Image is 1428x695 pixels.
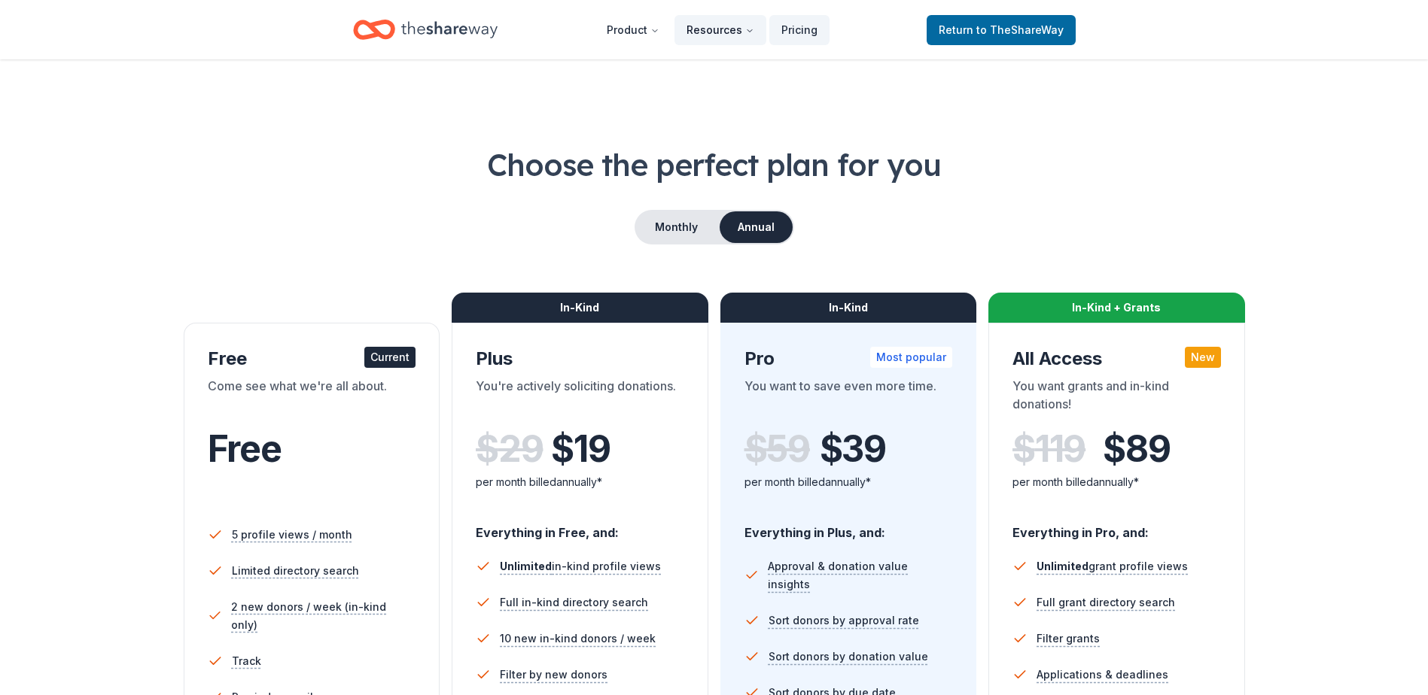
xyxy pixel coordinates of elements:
[939,21,1064,39] span: Return
[1037,666,1168,684] span: Applications & deadlines
[870,347,952,368] div: Most popular
[1037,560,1089,572] span: Unlimited
[208,426,282,471] span: Free
[720,293,977,323] div: In-Kind
[769,612,919,630] span: Sort donors by approval rate
[768,557,952,593] span: Approval & donation value insights
[744,473,953,491] div: per month billed annually*
[500,630,656,648] span: 10 new in-kind donors / week
[364,347,416,368] div: Current
[500,560,661,572] span: in-kind profile views
[232,526,352,544] span: 5 profile views / month
[636,211,717,243] button: Monthly
[476,377,684,419] div: You're actively soliciting donations.
[988,293,1245,323] div: In-Kind + Grants
[927,15,1076,45] a: Returnto TheShareWay
[231,598,416,634] span: 2 new donors / week (in-kind only)
[744,511,953,542] div: Everything in Plus, and:
[353,12,498,47] a: Home
[476,347,684,371] div: Plus
[232,562,359,580] span: Limited directory search
[500,593,648,612] span: Full in-kind directory search
[60,144,1368,186] h1: Choose the perfect plan for you
[232,652,261,670] span: Track
[208,377,416,419] div: Come see what we're all about.
[1012,377,1221,419] div: You want grants and in-kind donations!
[820,428,886,470] span: $ 39
[476,511,684,542] div: Everything in Free, and:
[720,211,793,243] button: Annual
[595,12,830,47] nav: Main
[1103,428,1170,470] span: $ 89
[1012,473,1221,491] div: per month billed annually*
[976,23,1064,36] span: to TheShareWay
[744,377,953,419] div: You want to save even more time.
[595,15,671,45] button: Product
[674,15,766,45] button: Resources
[744,347,953,371] div: Pro
[500,560,552,572] span: Unlimited
[452,293,708,323] div: In-Kind
[769,15,830,45] a: Pricing
[551,428,610,470] span: $ 19
[500,666,607,684] span: Filter by new donors
[1037,630,1100,648] span: Filter grants
[1037,593,1175,612] span: Full grant directory search
[208,347,416,371] div: Free
[476,473,684,491] div: per month billed annually*
[1012,347,1221,371] div: All Access
[1012,511,1221,542] div: Everything in Pro, and:
[1185,347,1221,368] div: New
[1037,560,1188,572] span: grant profile views
[769,648,928,666] span: Sort donors by donation value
